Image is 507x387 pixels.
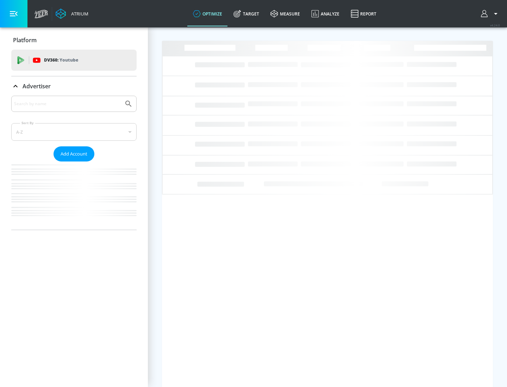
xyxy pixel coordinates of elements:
a: Target [228,1,265,26]
a: optimize [187,1,228,26]
div: Platform [11,30,137,50]
p: Platform [13,36,37,44]
div: DV360: Youtube [11,50,137,71]
a: Atrium [56,8,88,19]
div: Atrium [68,11,88,17]
button: Add Account [54,146,94,161]
nav: list of Advertiser [11,161,137,230]
a: Analyze [306,1,345,26]
label: Sort By [20,121,35,125]
div: A-Z [11,123,137,141]
a: measure [265,1,306,26]
span: v 4.24.0 [490,23,500,27]
a: Report [345,1,382,26]
span: Add Account [61,150,87,158]
div: Advertiser [11,96,137,230]
div: Advertiser [11,76,137,96]
p: Youtube [60,56,78,64]
input: Search by name [14,99,121,108]
p: Advertiser [23,82,51,90]
p: DV360: [44,56,78,64]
